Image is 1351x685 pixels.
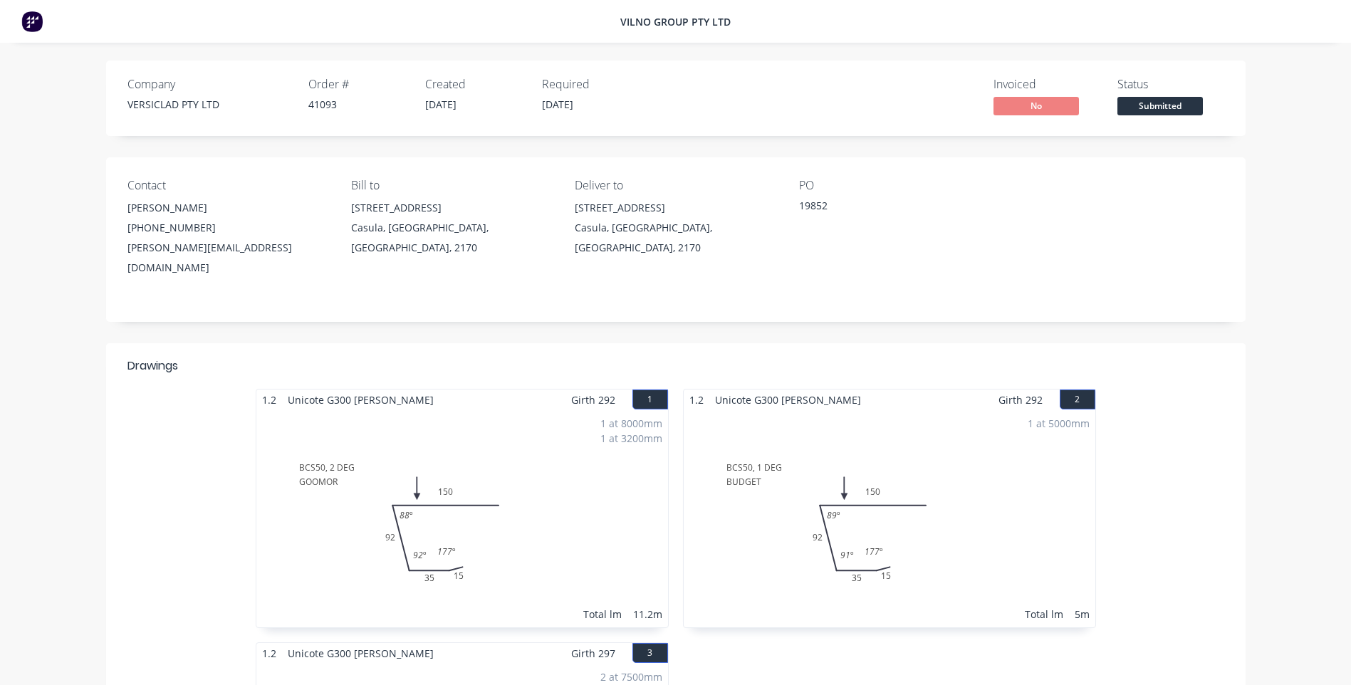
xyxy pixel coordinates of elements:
[542,78,642,91] div: Required
[21,11,43,32] img: Factory
[127,357,178,375] div: Drawings
[709,389,867,410] span: Unicote G300 [PERSON_NAME]
[127,238,328,278] div: [PERSON_NAME][EMAIL_ADDRESS][DOMAIN_NAME]
[1117,97,1203,115] span: Submitted
[993,78,1100,91] div: Invoiced
[575,198,776,218] div: [STREET_ADDRESS]
[351,198,552,218] div: [STREET_ADDRESS]
[571,643,615,664] span: Girth 297
[583,607,622,622] div: Total lm
[1060,389,1095,409] button: 2
[256,410,668,627] div: BCS50, 2 DEGGOOMOR153592150177º92º88º1 at 8000mm1 at 3200mmTotal lm11.2m
[575,218,776,258] div: Casula, [GEOGRAPHIC_DATA], [GEOGRAPHIC_DATA], 2170
[571,389,615,410] span: Girth 292
[127,78,291,91] div: Company
[1117,78,1224,91] div: Status
[425,98,457,111] span: [DATE]
[127,198,328,218] div: [PERSON_NAME]
[127,198,328,278] div: [PERSON_NAME][PHONE_NUMBER][PERSON_NAME][EMAIL_ADDRESS][DOMAIN_NAME]
[256,389,282,410] span: 1.2
[684,410,1095,627] div: BCS50, 1 DEGBUDGET153592150177º91º89º1 at 5000mmTotal lm5m
[620,15,731,28] span: Vilno Group Pty Ltd
[1075,607,1090,622] div: 5m
[799,179,1000,192] div: PO
[351,198,552,258] div: [STREET_ADDRESS]Casula, [GEOGRAPHIC_DATA], [GEOGRAPHIC_DATA], 2170
[1028,416,1090,431] div: 1 at 5000mm
[256,643,282,664] span: 1.2
[998,389,1043,410] span: Girth 292
[575,198,776,258] div: [STREET_ADDRESS]Casula, [GEOGRAPHIC_DATA], [GEOGRAPHIC_DATA], 2170
[308,78,408,91] div: Order #
[282,389,439,410] span: Unicote G300 [PERSON_NAME]
[542,98,573,111] span: [DATE]
[1025,607,1063,622] div: Total lm
[351,179,552,192] div: Bill to
[308,97,408,112] div: 41093
[351,218,552,258] div: Casula, [GEOGRAPHIC_DATA], [GEOGRAPHIC_DATA], 2170
[799,198,977,218] div: 19852
[282,643,439,664] span: Unicote G300 [PERSON_NAME]
[575,179,776,192] div: Deliver to
[632,389,668,409] button: 1
[600,416,662,431] div: 1 at 8000mm
[993,97,1079,115] span: No
[684,389,709,410] span: 1.2
[600,431,662,446] div: 1 at 3200mm
[425,78,525,91] div: Created
[632,643,668,663] button: 3
[127,97,291,112] div: VERSICLAD PTY LTD
[127,179,328,192] div: Contact
[633,607,662,622] div: 11.2m
[127,218,328,238] div: [PHONE_NUMBER]
[600,669,662,684] div: 2 at 7500mm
